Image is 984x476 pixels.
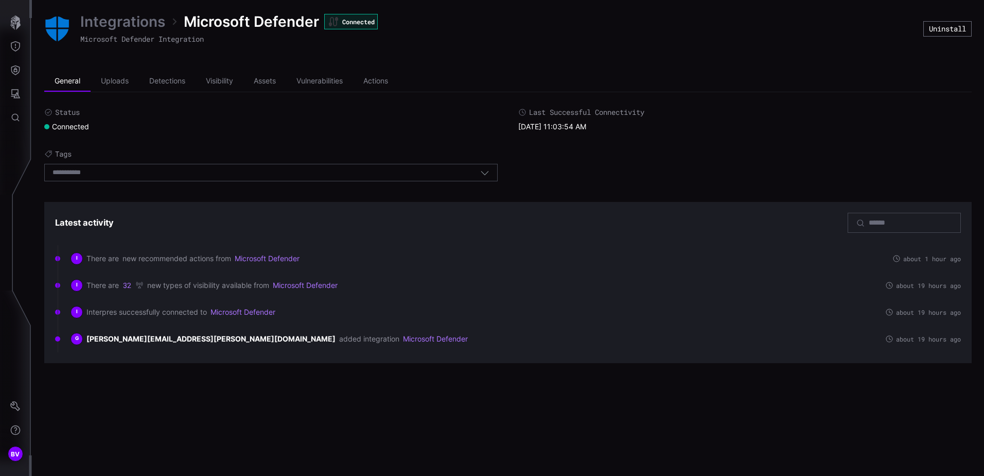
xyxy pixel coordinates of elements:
span: BV [11,449,20,460]
a: Microsoft Defender [235,254,300,263]
li: Assets [243,71,286,92]
time: [DATE] 11:03:54 AM [518,122,586,131]
span: new types of visibility available from [147,281,269,290]
span: added integration [339,334,399,344]
a: Microsoft Defender [210,308,275,317]
span: I [76,255,78,261]
span: about 19 hours ago [896,282,961,288]
li: General [44,71,91,92]
span: Tags [55,149,72,159]
span: about 1 hour ago [903,256,961,262]
span: about 19 hours ago [896,336,961,342]
span: I [76,309,78,315]
li: Actions [353,71,398,92]
span: There are [86,254,119,263]
strong: [PERSON_NAME][EMAIL_ADDRESS][PERSON_NAME][DOMAIN_NAME] [86,334,336,344]
span: Last Successful Connectivity [529,108,644,117]
button: Uninstall [923,21,972,37]
li: Uploads [91,71,139,92]
button: Toggle options menu [480,168,489,177]
a: Microsoft Defender [273,281,338,290]
span: There are [86,281,119,290]
span: I [76,282,78,288]
span: Status [55,108,80,117]
div: Connected [324,14,378,29]
span: Microsoft Defender Integration [80,34,204,44]
li: Vulnerabilities [286,71,353,92]
span: Interpres successfully connected to [86,308,207,317]
a: Integrations [80,12,165,31]
span: new recommended actions from [122,254,231,263]
button: 32 [122,280,132,291]
button: BV [1,442,30,466]
a: Microsoft Defender [403,334,468,344]
span: about 19 hours ago [896,309,961,315]
span: G [75,335,79,342]
img: Microsoft Defender [44,16,70,42]
div: Connected [44,122,89,131]
li: Detections [139,71,196,92]
span: Microsoft Defender [184,12,319,31]
li: Visibility [196,71,243,92]
h3: Latest activity [55,217,114,228]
